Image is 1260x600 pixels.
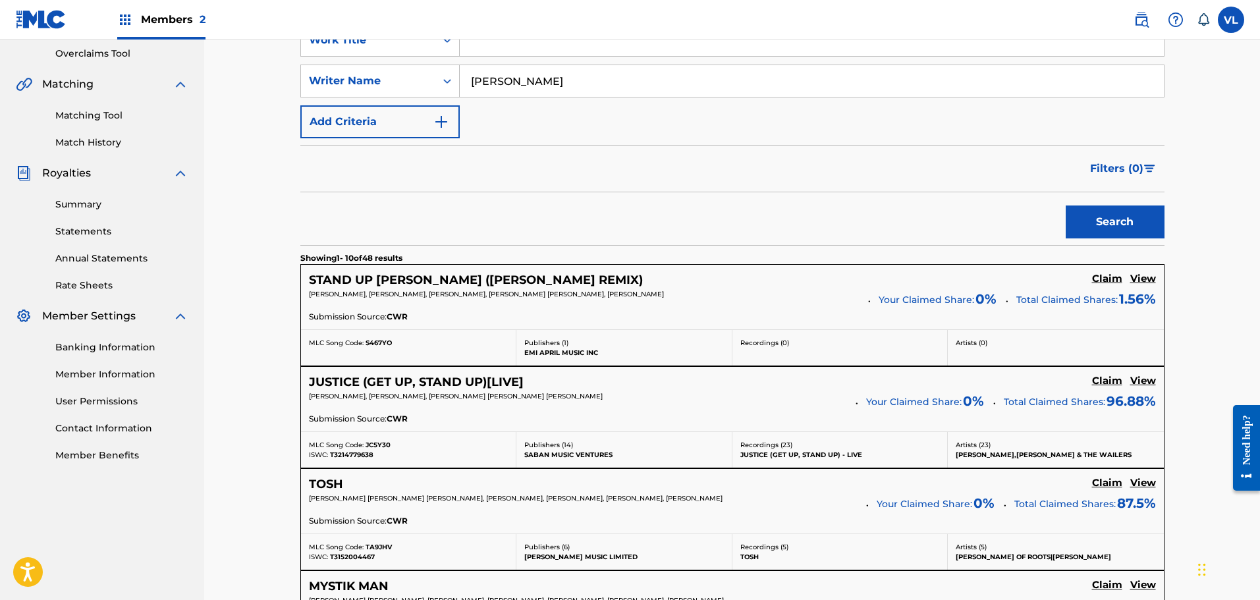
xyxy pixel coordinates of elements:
img: filter [1144,165,1155,173]
button: Filters (0) [1082,152,1164,185]
img: search [1134,12,1149,28]
h5: View [1130,579,1156,591]
img: Top Rightsholders [117,12,133,28]
p: Artists ( 0 ) [956,338,1156,348]
span: [PERSON_NAME], [PERSON_NAME], [PERSON_NAME] [PERSON_NAME] [PERSON_NAME] [309,392,603,400]
iframe: Chat Widget [1194,537,1260,600]
a: Contact Information [55,422,188,435]
span: Your Claimed Share: [877,497,972,511]
form: Search Form [300,24,1164,245]
span: 1.56 % [1119,289,1156,309]
a: Public Search [1128,7,1155,33]
p: Publishers ( 6 ) [524,542,724,552]
span: Your Claimed Share: [866,395,962,409]
span: CWR [387,311,408,323]
h5: JUSTICE (GET UP, STAND UP)[LIVE] [309,375,524,390]
img: MLC Logo [16,10,67,29]
a: Rate Sheets [55,279,188,292]
iframe: Resource Center [1223,395,1260,501]
p: Artists ( 5 ) [956,542,1156,552]
img: expand [173,76,188,92]
span: TA9JHV [366,543,392,551]
div: Drag [1198,550,1206,589]
span: T3214779638 [330,450,373,459]
div: Help [1163,7,1189,33]
p: SABAN MUSIC VENTURES [524,450,724,460]
span: Total Claimed Shares: [1016,294,1118,306]
p: Artists ( 23 ) [956,440,1156,450]
button: Add Criteria [300,105,460,138]
h5: Claim [1092,273,1122,285]
span: MLC Song Code: [309,543,364,551]
span: 0 % [963,391,984,411]
p: Recordings ( 0 ) [740,338,940,348]
span: [PERSON_NAME] [PERSON_NAME] [PERSON_NAME], [PERSON_NAME], [PERSON_NAME], [PERSON_NAME], [PERSON_N... [309,494,723,503]
a: Matching Tool [55,109,188,123]
p: EMI APRIL MUSIC INC [524,348,724,358]
span: CWR [387,515,408,527]
img: expand [173,165,188,181]
a: View [1130,477,1156,491]
h5: View [1130,273,1156,285]
img: Royalties [16,165,32,181]
span: Filters ( 0 ) [1090,161,1143,177]
span: [PERSON_NAME], [PERSON_NAME], [PERSON_NAME], [PERSON_NAME] [PERSON_NAME], [PERSON_NAME] [309,290,664,298]
p: [PERSON_NAME] MUSIC LIMITED [524,552,724,562]
h5: TOSH [309,477,343,492]
img: help [1168,12,1184,28]
span: JC5Y30 [366,441,391,449]
p: JUSTICE (GET UP, STAND UP) - LIVE [740,450,940,460]
span: ISWC: [309,553,328,561]
a: Match History [55,136,188,150]
a: Statements [55,225,188,238]
h5: STAND UP JAMROCK (ASHLEY BEEDLE REMIX) [309,273,643,288]
p: Recordings ( 5 ) [740,542,940,552]
button: Search [1066,205,1164,238]
img: Matching [16,76,32,92]
span: T3152004467 [330,553,375,561]
span: Submission Source: [309,515,387,527]
p: Publishers ( 14 ) [524,440,724,450]
span: CWR [387,413,408,425]
h5: Claim [1092,579,1122,591]
span: 96.88 % [1107,391,1156,411]
img: 9d2ae6d4665cec9f34b9.svg [433,114,449,130]
span: MLC Song Code: [309,441,364,449]
a: Summary [55,198,188,211]
p: [PERSON_NAME],[PERSON_NAME] & THE WAILERS [956,450,1156,460]
h5: View [1130,477,1156,489]
a: Annual Statements [55,252,188,265]
a: User Permissions [55,395,188,408]
img: Member Settings [16,308,32,324]
span: Matching [42,76,94,92]
a: View [1130,273,1156,287]
p: [PERSON_NAME] OF ROOTS|[PERSON_NAME] [956,552,1156,562]
span: Royalties [42,165,91,181]
a: View [1130,579,1156,593]
h5: View [1130,375,1156,387]
h5: MYSTIK MAN [309,579,389,594]
span: 0 % [973,493,995,513]
a: View [1130,375,1156,389]
span: MLC Song Code: [309,339,364,347]
a: Member Benefits [55,449,188,462]
span: Total Claimed Shares: [1004,396,1105,408]
h5: Claim [1092,375,1122,387]
span: 87.5 % [1117,493,1156,513]
p: TOSH [740,552,940,562]
div: Work Title [309,32,427,48]
span: Total Claimed Shares: [1014,498,1116,510]
span: Your Claimed Share: [879,293,974,307]
a: Member Information [55,368,188,381]
span: Members [141,12,205,27]
span: Member Settings [42,308,136,324]
p: Recordings ( 23 ) [740,440,940,450]
span: ISWC: [309,450,328,459]
p: Showing 1 - 10 of 48 results [300,252,402,264]
h5: Claim [1092,477,1122,489]
a: Banking Information [55,341,188,354]
span: Submission Source: [309,413,387,425]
